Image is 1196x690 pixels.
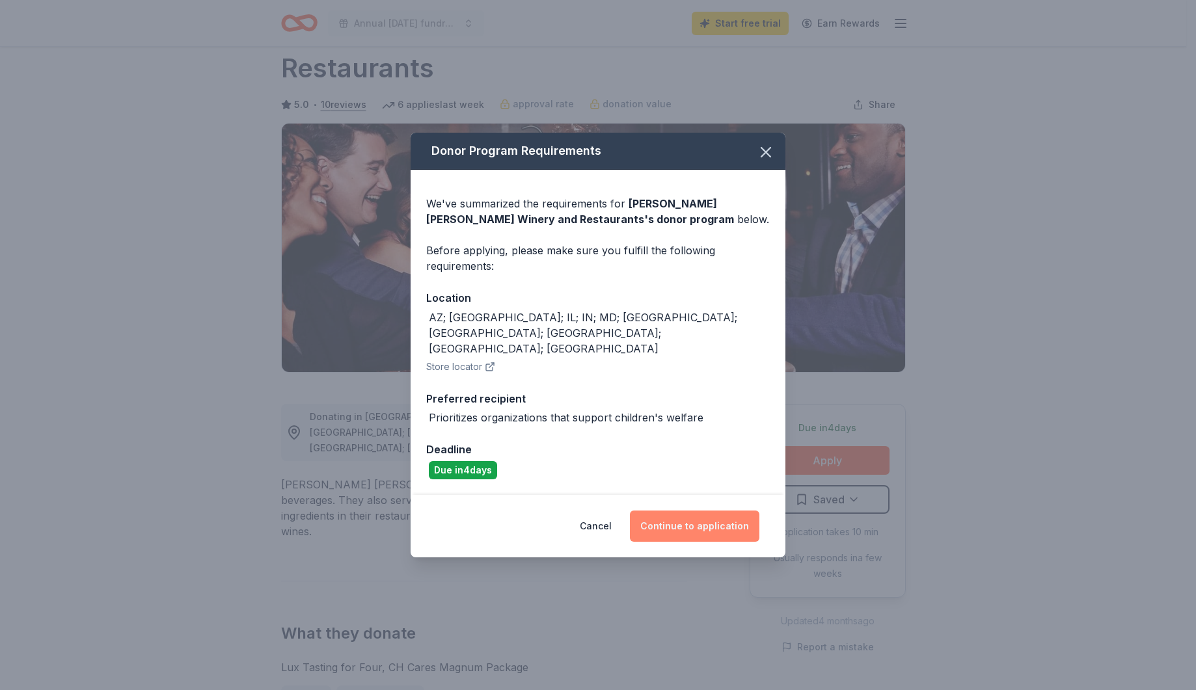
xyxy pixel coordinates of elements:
div: Deadline [426,441,770,458]
div: Preferred recipient [426,390,770,407]
div: Location [426,289,770,306]
div: Prioritizes organizations that support children's welfare [429,410,703,425]
div: Due in 4 days [429,461,497,479]
button: Cancel [580,511,612,542]
div: Donor Program Requirements [411,133,785,170]
div: We've summarized the requirements for below. [426,196,770,227]
button: Store locator [426,359,495,375]
div: AZ; [GEOGRAPHIC_DATA]; IL; IN; MD; [GEOGRAPHIC_DATA]; [GEOGRAPHIC_DATA]; [GEOGRAPHIC_DATA]; [GEOG... [429,310,770,356]
div: Before applying, please make sure you fulfill the following requirements: [426,243,770,274]
button: Continue to application [630,511,759,542]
